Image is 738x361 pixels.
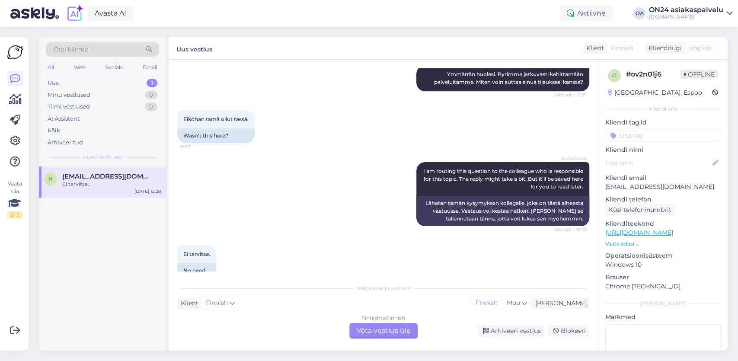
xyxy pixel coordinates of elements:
div: Ei tarvitse. [62,180,161,188]
div: OA [633,7,645,19]
p: Märkmed [605,313,721,322]
div: 0 [145,91,157,99]
input: Lisa nimi [606,158,711,168]
span: Ei tarvitse. [183,251,210,257]
span: Muu [507,299,520,307]
div: Wasn't this here? [177,128,255,143]
span: Finnish [611,44,633,53]
span: English [689,44,712,53]
div: Klient [583,44,604,53]
div: Klient [177,299,198,308]
div: [DATE] 12:28 [134,188,161,195]
p: Vaata edasi ... [605,240,721,248]
div: Web [72,62,87,73]
div: [DOMAIN_NAME] [649,13,723,20]
span: Finnish [206,298,228,308]
span: AI Assistent [554,155,587,162]
div: Vaata siia [7,180,22,219]
div: Klienditugi [645,44,682,53]
img: Askly Logo [7,44,23,61]
div: Lähetän tämän kysymyksen kollegalle, joka on tästä aiheesta vastuussa. Vastaus voi kestää hetken.... [416,196,589,226]
div: No need. [177,263,216,278]
p: Brauser [605,273,721,282]
div: [PERSON_NAME] [605,300,721,307]
div: Arhiveeri vestlus [478,325,544,337]
p: Windows 10 [605,260,721,269]
div: AI Assistent [48,115,80,123]
div: Valige keel ja vastake [177,284,589,292]
div: Uus [48,79,59,87]
div: All [46,62,56,73]
div: Email [141,62,159,73]
img: explore-ai [66,4,84,22]
div: Finnish [471,297,502,310]
div: [GEOGRAPHIC_DATA], Espoo [608,88,702,97]
div: Võta vestlus üle [349,323,418,339]
div: Minu vestlused [48,91,90,99]
p: Kliendi nimi [605,145,721,154]
span: o [612,72,617,79]
p: Operatsioonisüsteem [605,251,721,260]
div: ON24 asiakaspalvelu [649,6,723,13]
span: I am routing this question to the colleague who is responsible for this topic. The reply might ta... [423,168,585,190]
div: Kliendi info [605,105,721,113]
p: Kliendi telefon [605,195,721,204]
span: h [48,176,53,182]
p: [EMAIL_ADDRESS][DOMAIN_NAME] [605,182,721,192]
span: Offline [680,70,718,79]
p: Chrome [TECHNICAL_ID] [605,282,721,291]
a: ON24 asiakaspalvelu[DOMAIN_NAME] [649,6,733,20]
p: Kliendi tag'id [605,118,721,127]
div: Blokeeri [548,325,589,337]
div: [PERSON_NAME] [532,299,587,308]
label: Uus vestlus [176,42,212,54]
a: [URL][DOMAIN_NAME] [605,229,673,236]
div: 2 / 3 [7,211,22,219]
span: Nähtud ✓ 12:21 [554,92,587,98]
div: 0 [145,102,157,111]
div: Tiimi vestlused [48,102,90,111]
span: heiorav13@gmail.com [62,173,152,180]
a: Avasta AI [87,6,134,21]
div: Finnish to Finnish [361,314,405,322]
span: Nähtud ✓ 12:28 [553,227,587,233]
input: Lisa tag [605,129,721,142]
div: Küsi telefoninumbrit [605,204,675,216]
div: Arhiveeritud [48,138,83,147]
div: 1 [147,79,157,87]
div: # ov2n01j6 [626,69,680,80]
span: Ymmärrän huolesi. Pyrimme jatkuvasti kehittämään palveluitamme. Miten voin auttaa sinua tilaukses... [434,71,585,85]
p: Kliendi email [605,173,721,182]
p: Klienditeekond [605,219,721,228]
div: Socials [103,62,125,73]
span: 12:27 [180,144,212,150]
span: Uued vestlused [83,153,123,161]
span: Eiköhän tämä ollut tässä. [183,116,249,122]
div: Kõik [48,126,60,135]
div: Aktiivne [560,6,613,21]
span: Otsi kliente [54,45,88,54]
